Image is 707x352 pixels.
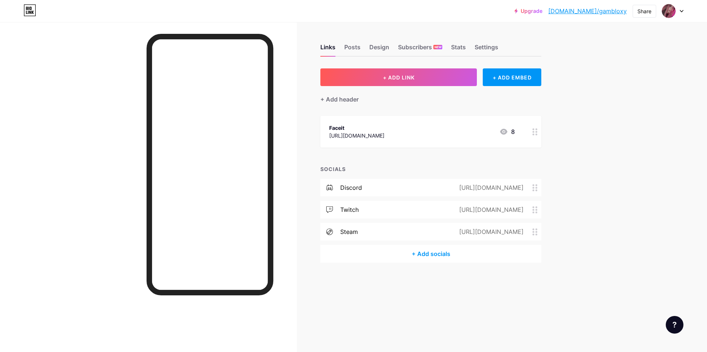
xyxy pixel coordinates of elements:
[340,227,358,236] div: steam
[329,124,384,132] div: Faceit
[320,43,335,56] div: Links
[320,68,477,86] button: + ADD LINK
[398,43,442,56] div: Subscribers
[320,95,359,104] div: + Add header
[662,4,676,18] img: gambloxy
[447,205,532,214] div: [URL][DOMAIN_NAME]
[483,68,541,86] div: + ADD EMBED
[475,43,498,56] div: Settings
[320,245,541,263] div: + Add socials
[383,74,415,81] span: + ADD LINK
[344,43,360,56] div: Posts
[320,165,541,173] div: SOCIALS
[447,183,532,192] div: [URL][DOMAIN_NAME]
[548,7,627,15] a: [DOMAIN_NAME]/gambloxy
[447,227,532,236] div: [URL][DOMAIN_NAME]
[340,205,359,214] div: twitch
[369,43,389,56] div: Design
[637,7,651,15] div: Share
[435,45,442,49] span: NEW
[499,127,515,136] div: 8
[340,183,362,192] div: discord
[514,8,542,14] a: Upgrade
[329,132,384,139] div: [URL][DOMAIN_NAME]
[451,43,466,56] div: Stats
